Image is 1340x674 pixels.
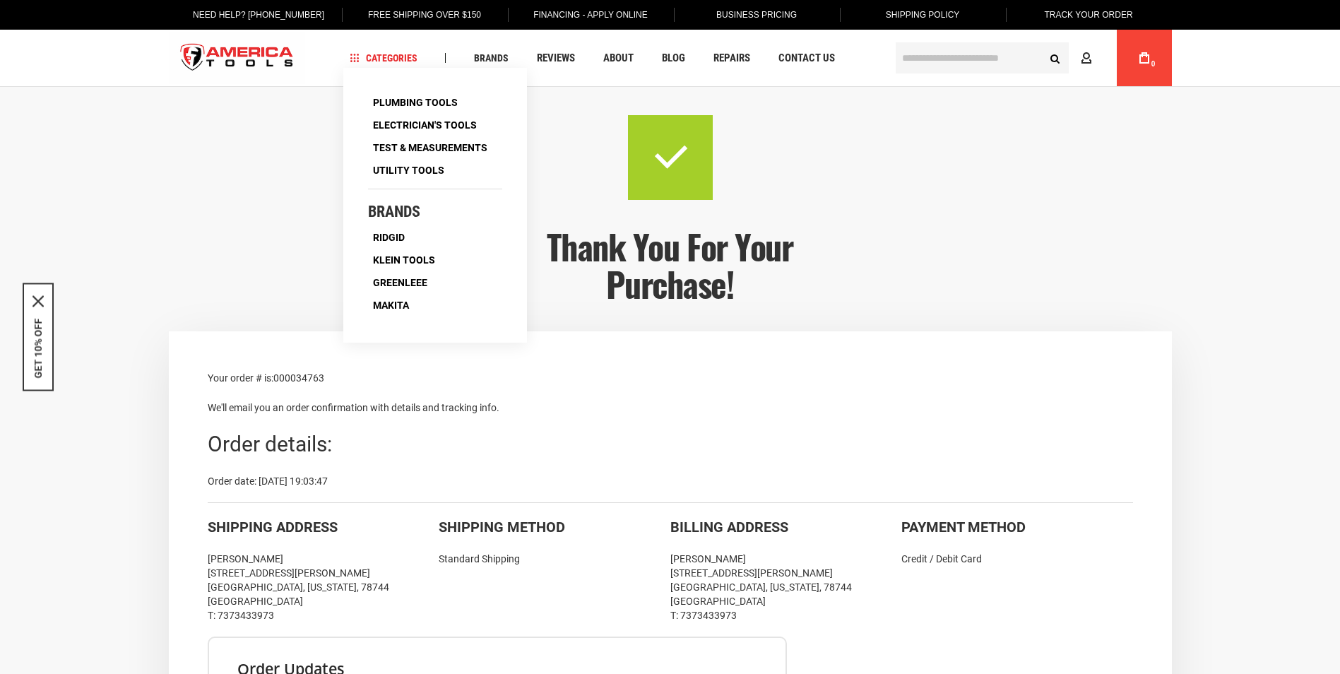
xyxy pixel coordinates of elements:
[530,49,581,68] a: Reviews
[1131,30,1158,86] a: 0
[32,319,44,379] button: GET 10% OFF
[368,227,410,247] a: Ridgid
[373,143,487,153] span: Test & Measurements
[208,400,1133,415] p: We'll email you an order confirmation with details and tracking info.
[208,430,1133,460] div: Order details:
[32,296,44,307] button: Close
[169,32,306,85] a: store logo
[373,165,444,175] span: Utility Tools
[901,517,1133,538] div: Payment Method
[368,295,414,315] a: Makita
[597,49,640,68] a: About
[886,10,960,20] span: Shipping Policy
[1042,45,1069,71] button: Search
[901,552,1133,566] div: Credit / Debit Card
[537,53,575,64] span: Reviews
[368,160,449,180] a: Utility Tools
[169,32,306,85] img: America Tools
[439,552,670,566] div: Standard Shipping
[1142,629,1340,674] iframe: LiveChat chat widget
[713,53,750,64] span: Repairs
[656,49,692,68] a: Blog
[368,138,492,158] a: Test & Measurements
[772,49,841,68] a: Contact Us
[368,250,440,270] a: Klein Tools
[350,53,417,63] span: Categories
[373,97,458,107] span: Plumbing Tools
[32,296,44,307] svg: close icon
[670,517,902,538] div: Billing Address
[368,203,502,220] h4: Brands
[368,115,482,135] a: Electrician's Tools
[373,278,427,288] span: Greenleee
[368,273,432,292] a: Greenleee
[273,372,324,384] span: 000034763
[603,53,634,64] span: About
[662,53,685,64] span: Blog
[547,221,793,309] span: Thank you for your purchase!
[368,93,463,112] a: Plumbing Tools
[707,49,757,68] a: Repairs
[208,552,439,622] div: [PERSON_NAME] [STREET_ADDRESS][PERSON_NAME] [GEOGRAPHIC_DATA], [US_STATE], 78744 [GEOGRAPHIC_DATA...
[1151,60,1156,68] span: 0
[474,53,509,63] span: Brands
[373,120,477,130] span: Electrician's Tools
[670,552,902,622] div: [PERSON_NAME] [STREET_ADDRESS][PERSON_NAME] [GEOGRAPHIC_DATA], [US_STATE], 78744 [GEOGRAPHIC_DATA...
[208,370,1133,386] p: Your order # is:
[373,232,405,242] span: Ridgid
[778,53,835,64] span: Contact Us
[468,49,515,68] a: Brands
[439,517,670,538] div: Shipping Method
[208,517,439,538] div: Shipping Address
[208,474,1133,488] div: Order date: [DATE] 19:03:47
[373,255,435,265] span: Klein Tools
[373,300,409,310] span: Makita
[343,49,424,68] a: Categories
